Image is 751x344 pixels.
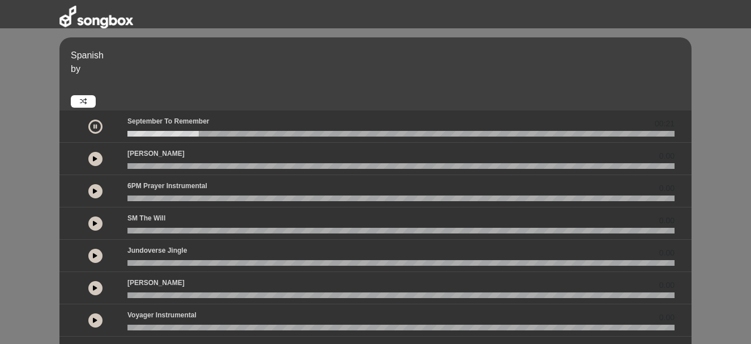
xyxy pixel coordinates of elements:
p: Spanish [71,49,689,62]
span: 0.00 [659,182,675,194]
span: 0.00 [659,279,675,291]
p: Jundoverse Jingle [127,245,187,256]
p: [PERSON_NAME] [127,278,185,288]
p: September to Remember [127,116,210,126]
span: 0.00 [659,247,675,259]
p: Voyager Instrumental [127,310,197,320]
span: 00:21 [655,118,675,130]
span: 0.00 [659,312,675,324]
p: [PERSON_NAME] [127,148,185,159]
span: 0.00 [659,150,675,162]
img: songbox-logo-white.png [59,6,133,28]
span: by [71,64,80,74]
p: SM The Will [127,213,165,223]
p: 6PM Prayer Instrumental [127,181,207,191]
span: 0.00 [659,215,675,227]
